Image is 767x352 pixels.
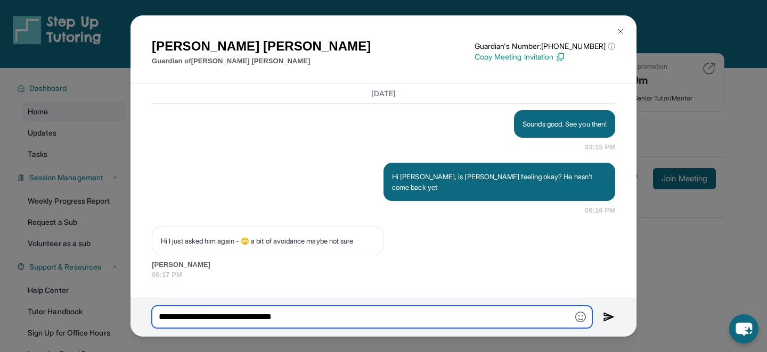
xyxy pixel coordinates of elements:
p: Copy Meeting Invitation [475,52,615,62]
span: [PERSON_NAME] [152,259,615,270]
img: Emoji [575,312,586,322]
button: chat-button [729,314,758,343]
h3: [DATE] [152,88,615,99]
p: Hi [PERSON_NAME], is [PERSON_NAME] feeling okay? He hasn't come back yet [392,171,607,192]
span: 06:17 PM [152,270,615,280]
span: ⓘ [608,41,615,52]
p: Sounds good. See you then! [523,119,607,129]
img: Copy Icon [556,52,565,62]
h1: [PERSON_NAME] [PERSON_NAME] [152,37,371,56]
p: Hi I just asked him again - 🙄 a bit of avoidance maybe not sure [161,236,374,246]
p: Guardian of [PERSON_NAME] [PERSON_NAME] [152,56,371,66]
img: Send icon [603,311,615,323]
p: Guardian's Number: [PHONE_NUMBER] [475,41,615,52]
span: 03:15 PM [585,142,615,153]
span: 06:16 PM [585,205,615,216]
img: Close Icon [616,27,625,36]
